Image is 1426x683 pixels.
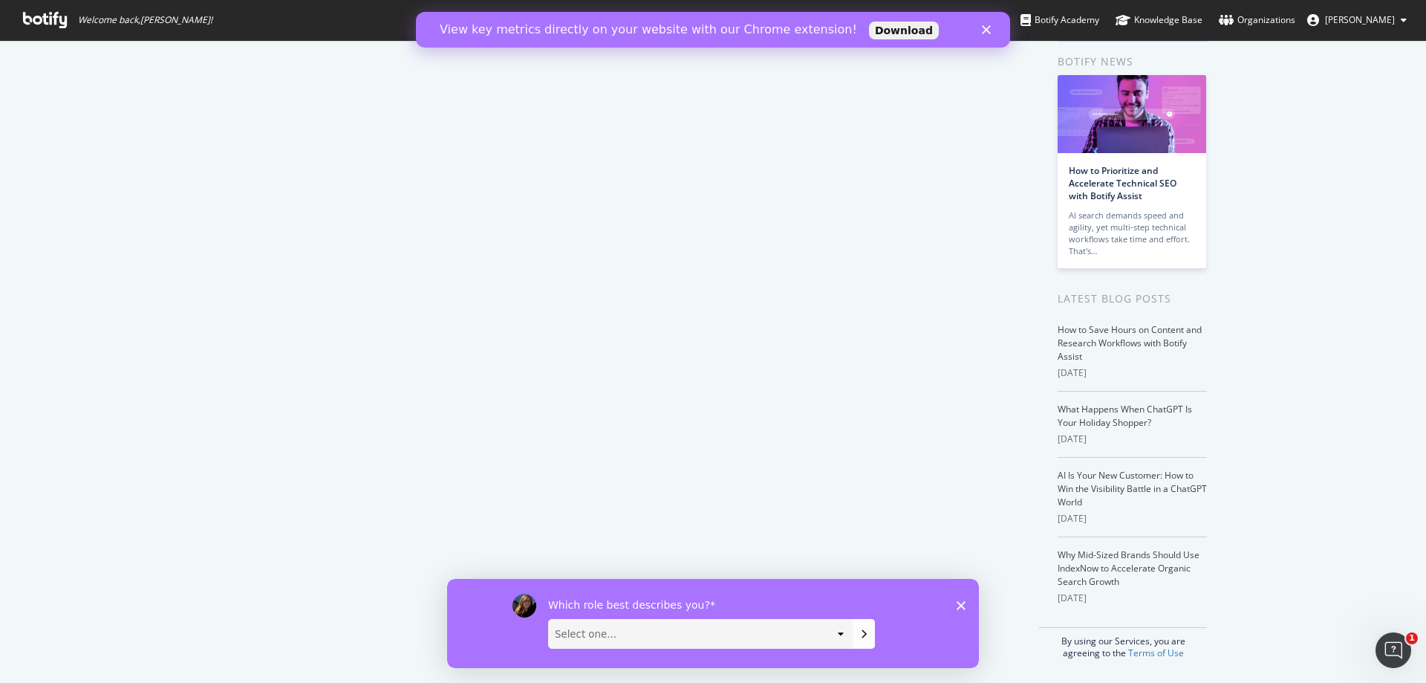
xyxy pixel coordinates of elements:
[1058,433,1207,446] div: [DATE]
[1058,469,1207,508] a: AI Is Your New Customer: How to Win the Visibility Battle in a ChatGPT World
[1058,512,1207,525] div: [DATE]
[566,13,581,22] div: Close
[1058,54,1207,70] div: Botify news
[1295,8,1419,32] button: [PERSON_NAME]
[416,12,1010,48] iframe: Intercom live chat banner
[1058,75,1206,153] img: How to Prioritize and Accelerate Technical SEO with Botify Assist
[1375,632,1411,668] iframe: Intercom live chat
[1116,13,1202,27] div: Knowledge Base
[1325,13,1395,26] span: Simone Klein
[1058,548,1199,588] a: Why Mid-Sized Brands Should Use IndexNow to Accelerate Organic Search Growth
[1069,164,1176,202] a: How to Prioritize and Accelerate Technical SEO with Botify Assist
[78,14,212,26] span: Welcome back, [PERSON_NAME] !
[1058,291,1207,307] div: Latest Blog Posts
[447,579,979,668] iframe: Survey by Laura from Botify
[1069,210,1195,257] div: AI search demands speed and agility, yet multi-step technical workflows take time and effort. Tha...
[1020,13,1099,27] div: Botify Academy
[1058,592,1207,605] div: [DATE]
[1058,366,1207,380] div: [DATE]
[1058,403,1192,429] a: What Happens When ChatGPT Is Your Holiday Shopper?
[1406,632,1418,644] span: 1
[1219,13,1295,27] div: Organizations
[1058,323,1202,363] a: How to Save Hours on Content and Research Workflows with Botify Assist
[1128,647,1184,659] a: Terms of Use
[1039,627,1207,659] div: By using our Services, you are agreeing to the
